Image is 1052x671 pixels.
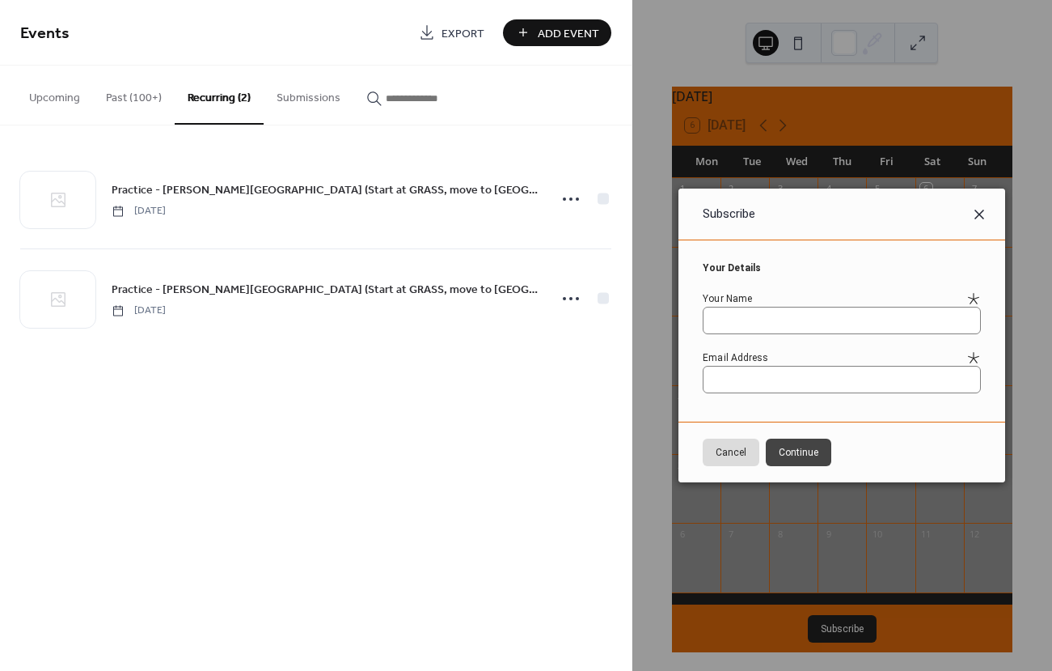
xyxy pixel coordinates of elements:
[703,205,755,223] span: Subscribe
[442,25,484,42] span: Export
[16,66,93,123] button: Upcoming
[407,19,496,46] a: Export
[175,66,264,125] button: Recurring (2)
[112,182,538,199] span: Practice - [PERSON_NAME][GEOGRAPHIC_DATA] (Start at GRASS, move to [GEOGRAPHIC_DATA])
[20,18,70,49] span: Events
[703,350,963,365] div: Email Address
[112,282,538,299] span: Practice - [PERSON_NAME][GEOGRAPHIC_DATA] (Start at GRASS, move to [GEOGRAPHIC_DATA])
[112,304,166,318] span: [DATE]
[503,19,611,46] button: Add Event
[538,25,599,42] span: Add Event
[703,439,759,466] button: Cancel
[112,204,166,219] span: [DATE]
[112,280,538,299] a: Practice - [PERSON_NAME][GEOGRAPHIC_DATA] (Start at GRASS, move to [GEOGRAPHIC_DATA])
[264,66,353,123] button: Submissions
[703,261,761,275] span: Your Details
[703,291,963,306] div: Your Name
[112,180,538,199] a: Practice - [PERSON_NAME][GEOGRAPHIC_DATA] (Start at GRASS, move to [GEOGRAPHIC_DATA])
[93,66,175,123] button: Past (100+)
[766,439,831,466] button: Continue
